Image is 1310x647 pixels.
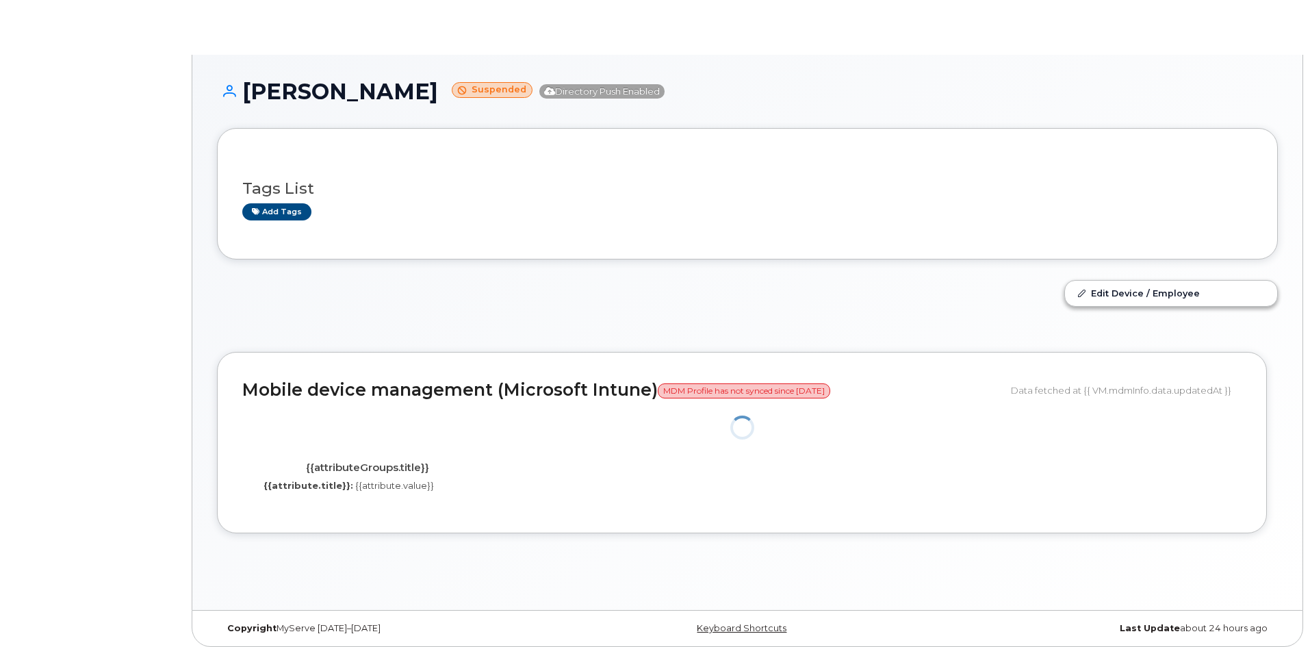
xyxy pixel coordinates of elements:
[924,623,1278,634] div: about 24 hours ago
[242,381,1001,400] h2: Mobile device management (Microsoft Intune)
[697,623,786,633] a: Keyboard Shortcuts
[264,479,353,492] label: {{attribute.title}}:
[658,383,830,398] span: MDM Profile has not synced since [DATE]
[355,480,434,491] span: {{attribute.value}}
[1120,623,1180,633] strong: Last Update
[217,623,571,634] div: MyServe [DATE]–[DATE]
[1011,377,1242,403] div: Data fetched at {{ VM.mdmInfo.data.updatedAt }}
[242,180,1253,197] h3: Tags List
[452,82,532,98] small: Suspended
[253,462,482,474] h4: {{attributeGroups.title}}
[242,203,311,220] a: Add tags
[217,79,1278,103] h1: [PERSON_NAME]
[1065,281,1277,305] a: Edit Device / Employee
[539,84,665,99] span: Directory Push Enabled
[227,623,277,633] strong: Copyright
